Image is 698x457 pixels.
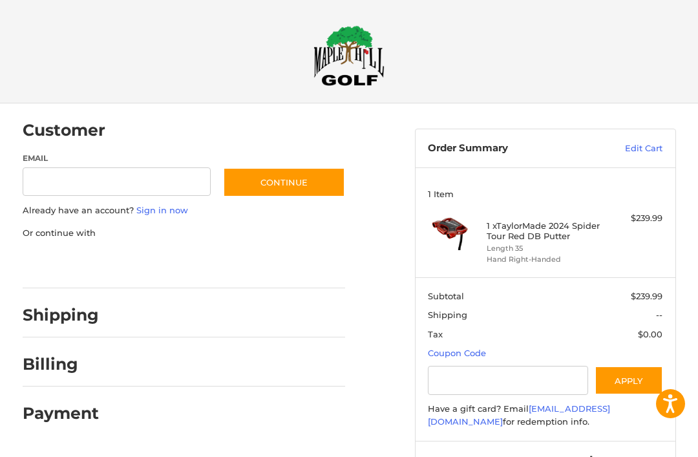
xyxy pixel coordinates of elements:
[23,227,345,240] p: Or continue with
[23,354,98,374] h2: Billing
[631,291,662,301] span: $239.99
[428,189,662,199] h3: 1 Item
[487,220,601,242] h4: 1 x TaylorMade 2024 Spider Tour Red DB Putter
[656,310,662,320] span: --
[638,329,662,339] span: $0.00
[23,153,211,164] label: Email
[237,252,334,275] iframe: PayPal-venmo
[128,252,225,275] iframe: PayPal-paylater
[136,205,188,215] a: Sign in now
[487,243,601,254] li: Length 35
[428,403,610,427] a: [EMAIL_ADDRESS][DOMAIN_NAME]
[18,252,115,275] iframe: PayPal-paypal
[587,142,662,155] a: Edit Cart
[23,403,99,423] h2: Payment
[23,204,345,217] p: Already have an account?
[428,366,588,395] input: Gift Certificate or Coupon Code
[595,366,663,395] button: Apply
[428,291,464,301] span: Subtotal
[428,310,467,320] span: Shipping
[23,305,99,325] h2: Shipping
[223,167,345,197] button: Continue
[428,329,443,339] span: Tax
[428,403,662,428] div: Have a gift card? Email for redemption info.
[428,348,486,358] a: Coupon Code
[23,120,105,140] h2: Customer
[487,254,601,265] li: Hand Right-Handed
[428,142,587,155] h3: Order Summary
[313,25,385,86] img: Maple Hill Golf
[604,212,662,225] div: $239.99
